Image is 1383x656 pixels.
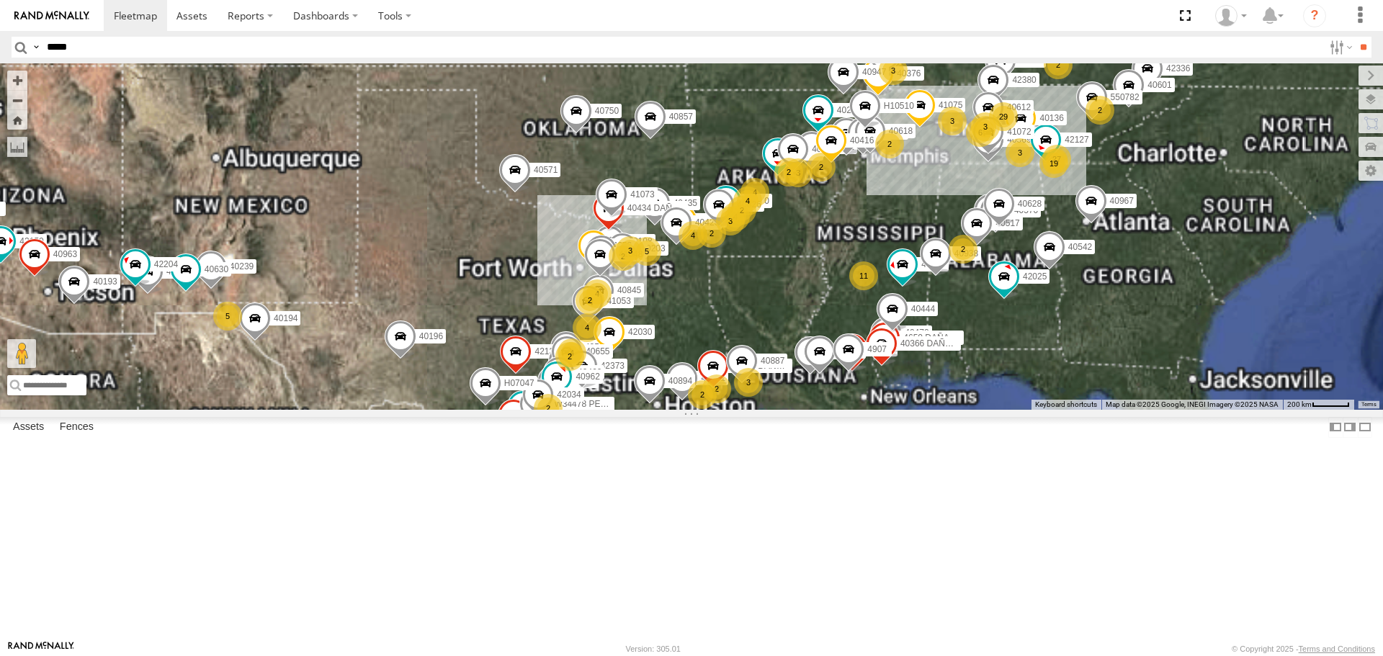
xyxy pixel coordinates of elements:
[595,107,619,117] span: 40750
[1044,50,1073,79] div: 2
[721,202,750,231] div: 4
[578,367,601,377] span: 40469
[1007,127,1031,137] span: 41072
[1324,37,1355,58] label: Search Filter Options
[154,259,178,269] span: 42204
[1210,5,1252,27] div: Aurora Salinas
[716,207,745,235] div: 3
[862,67,886,77] span: 40947
[19,237,43,247] span: 42150
[504,379,534,389] span: H07047
[1343,417,1357,438] label: Dock Summary Table to the Right
[995,218,1019,228] span: 40517
[557,390,581,400] span: 42034
[558,338,586,367] div: 4
[740,178,769,207] div: 4
[601,361,625,372] span: 42373
[573,313,601,342] div: 4
[1287,400,1312,408] span: 200 km
[1111,93,1140,103] span: 550782
[93,277,117,287] span: 40193
[7,71,27,90] button: Zoom in
[8,642,74,656] a: Visit our Website
[1042,145,1071,174] div: 27
[1147,80,1171,90] span: 40601
[576,286,604,315] div: 2
[632,237,661,266] div: 5
[1035,400,1097,410] button: Keyboard shortcuts
[702,374,731,403] div: 2
[879,56,908,85] div: 3
[7,339,36,368] button: Drag Pegman onto the map to open Street View
[166,266,190,277] span: 40634
[1232,644,1375,653] div: © Copyright 2025 -
[534,166,558,176] span: 40571
[7,110,27,130] button: Zoom Home
[30,37,42,58] label: Search Query
[733,187,762,215] div: 4
[1023,271,1047,282] span: 42025
[668,376,692,386] span: 40894
[1166,64,1190,74] span: 42336
[807,153,836,181] div: 2
[576,372,599,382] span: 40962
[688,380,717,409] div: 2
[903,333,962,343] span: 4650 DAÑADO
[728,196,756,225] div: 2
[630,190,654,200] span: 41073
[850,135,874,145] span: 40416
[679,221,707,250] div: 4
[989,102,1018,131] div: 29
[419,332,443,342] span: 40196
[939,101,962,111] span: 41075
[1359,161,1383,181] label: Map Settings
[555,342,584,371] div: 2
[949,235,977,264] div: 2
[695,218,719,228] span: 40426
[1007,102,1031,112] span: 40612
[14,11,89,21] img: rand-logo.svg
[534,347,598,357] span: 42138 DAÑADO
[1358,417,1372,438] label: Hide Summary Table
[1303,4,1326,27] i: ?
[641,243,665,253] span: 40203
[911,305,935,315] span: 40444
[669,112,693,122] span: 40857
[889,126,913,136] span: 40618
[938,107,967,135] div: 3
[6,418,51,438] label: Assets
[774,158,803,187] div: 2
[697,219,726,248] div: 2
[884,101,914,111] span: H10510
[1018,199,1042,209] span: 40628
[849,261,878,290] div: 11
[1006,138,1034,167] div: 3
[1110,197,1134,207] span: 40967
[7,90,27,110] button: Zoom out
[905,328,928,338] span: 40470
[867,345,887,355] span: 4907
[673,198,697,208] span: 40435
[1086,96,1114,125] div: 2
[628,236,652,246] span: 42108
[607,297,630,307] span: 41053
[1039,149,1068,178] div: 19
[586,347,609,357] span: 40655
[1012,75,1036,85] span: 42380
[213,302,242,331] div: 5
[583,279,612,308] div: 4
[53,250,77,260] span: 40963
[627,203,691,213] span: 40434 DAÑADO
[897,68,921,78] span: 40376
[230,262,254,272] span: 40239
[1068,243,1092,253] span: 40542
[966,118,995,147] div: 6
[812,144,836,154] span: 40331
[609,242,637,271] div: 2
[628,328,652,338] span: 42030
[900,339,964,349] span: 40366 DAÑADO
[971,112,1000,141] div: 3
[1299,644,1375,653] a: Terms and Conditions
[1361,401,1377,407] a: Terms
[1039,113,1063,123] span: 40136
